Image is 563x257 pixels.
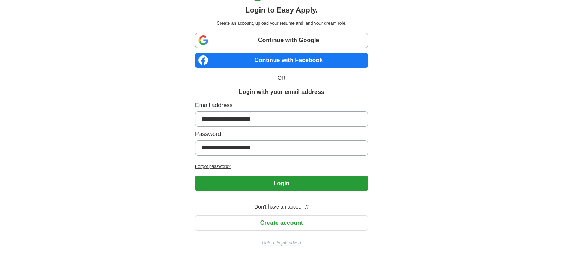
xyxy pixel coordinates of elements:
[195,220,368,226] a: Create account
[195,163,368,170] a: Forgot password?
[197,20,366,27] p: Create an account, upload your resume and land your dream role.
[195,215,368,231] button: Create account
[245,4,318,16] h1: Login to Easy Apply.
[239,88,324,97] h1: Login with your email address
[195,240,368,246] a: Return to job advert
[250,203,313,211] span: Don't have an account?
[195,130,368,139] label: Password
[195,101,368,110] label: Email address
[273,74,290,82] span: OR
[195,33,368,48] a: Continue with Google
[195,176,368,191] button: Login
[195,53,368,68] a: Continue with Facebook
